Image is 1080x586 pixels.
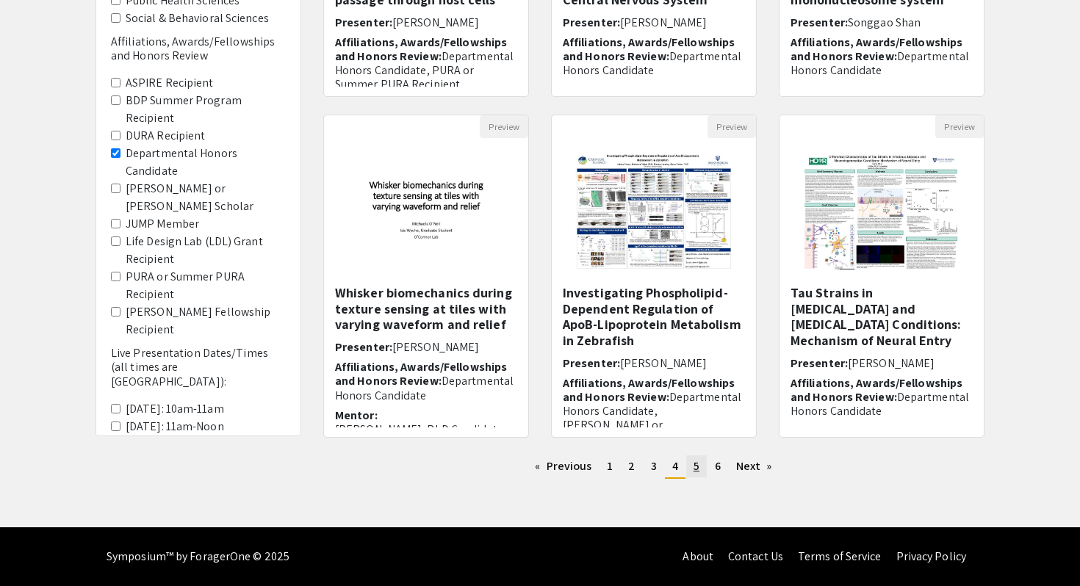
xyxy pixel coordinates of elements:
[779,115,984,438] div: Open Presentation <p><span style="color: black;">Tau Strains in Infectious Disease and Neurodegen...
[111,35,286,62] h6: Affiliations, Awards/Fellowships and Honors Review
[126,92,286,127] label: BDP Summer Program Recipient
[788,138,974,285] img: <p><span style="color: black;">Tau Strains in Infectious Disease and Neurodegenerative Conditions...
[791,82,833,98] span: Mentor:
[563,82,605,98] span: Mentor:
[561,138,746,285] img: <p class="ql-align-center"><strong style="background-color: transparent; color: rgb(0, 0, 0);">In...
[798,549,882,564] a: Terms of Service
[935,115,984,138] button: Preview
[528,455,599,477] a: Previous page
[335,408,378,423] span: Mentor:
[107,527,289,586] div: Symposium™ by ForagerOne © 2025
[620,355,707,371] span: [PERSON_NAME]
[392,15,479,30] span: [PERSON_NAME]
[694,458,699,474] span: 5
[111,346,286,388] h6: Live Presentation Dates/Times (all times are [GEOGRAPHIC_DATA]):
[335,285,517,333] h5: Whisker biomechanics during texture sensing at tiles with varying waveform and relief
[126,215,199,233] label: JUMP Member
[563,15,745,29] h6: Presenter:
[480,115,528,138] button: Preview
[324,148,528,275] img: <p><span style="color: black;">Whisker biomechanics during texture sensing at tiles with varying ...
[335,15,517,29] h6: Presenter:
[126,233,286,268] label: Life Design Lab (LDL) Grant Recipient
[563,48,741,78] span: Departmental Honors Candidate
[728,549,783,564] a: Contact Us
[335,340,517,354] h6: Presenter:
[791,375,962,405] span: Affiliations, Awards/Fellowships and Honors Review:
[126,400,224,418] label: [DATE]: 10am-11am
[848,15,921,30] span: Songgao Shan
[628,458,635,474] span: 2
[715,458,721,474] span: 6
[651,458,657,474] span: 3
[126,303,286,339] label: [PERSON_NAME] Fellowship Recipient
[620,15,707,30] span: [PERSON_NAME]
[672,458,678,474] span: 4
[126,180,286,215] label: [PERSON_NAME] or [PERSON_NAME] Scholar
[791,15,973,29] h6: Presenter:
[126,127,205,145] label: DURA Recipient
[392,339,479,355] span: [PERSON_NAME]
[729,455,780,477] a: Next page
[563,375,735,405] span: Affiliations, Awards/Fellowships and Honors Review:
[563,389,741,447] span: Departmental Honors Candidate, [PERSON_NAME] or [PERSON_NAME] Scholar
[563,285,745,348] h5: Investigating Phospholipid-Dependent Regulation of ApoB-Lipoprotein Metabolism in Zebrafish
[335,422,517,436] p: [PERSON_NAME], PhD Candidate
[791,423,833,438] span: Mentor:
[335,359,507,388] span: Affiliations, Awards/Fellowships and Honors Review:
[708,115,756,138] button: Preview
[126,268,286,303] label: PURA or Summer PURA Recipient
[335,35,507,64] span: Affiliations, Awards/Fellowships and Honors Review:
[323,455,984,479] ul: Pagination
[126,74,214,92] label: ASPIRE Recipient
[791,35,962,64] span: Affiliations, Awards/Fellowships and Honors Review:
[791,389,969,419] span: Departmental Honors Candidate
[551,115,757,438] div: Open Presentation <p class="ql-align-center"><strong style="background-color: transparent; color:...
[563,356,745,370] h6: Presenter:
[791,356,973,370] h6: Presenter:
[683,549,713,564] a: About
[563,35,735,64] span: Affiliations, Awards/Fellowships and Honors Review:
[335,48,514,92] span: Departmental Honors Candidate, PURA or Summer PURA Recipient
[126,435,216,453] label: [DATE]: 1pm-2pm
[323,115,529,438] div: Open Presentation <p><span style="color: black;">Whisker biomechanics during texture sensing at t...
[791,285,973,348] h5: Tau Strains in [MEDICAL_DATA] and [MEDICAL_DATA] Conditions: Mechanism of Neural Entry
[791,48,969,78] span: Departmental Honors Candidate
[126,145,286,180] label: Departmental Honors Candidate
[11,520,62,575] iframe: Chat
[126,418,224,435] label: [DATE]: 11am-Noon
[126,10,269,27] label: Social & Behavioral Sciences
[896,549,966,564] a: Privacy Policy
[607,458,613,474] span: 1
[848,355,935,371] span: [PERSON_NAME]
[335,373,514,402] span: Departmental Honors Candidate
